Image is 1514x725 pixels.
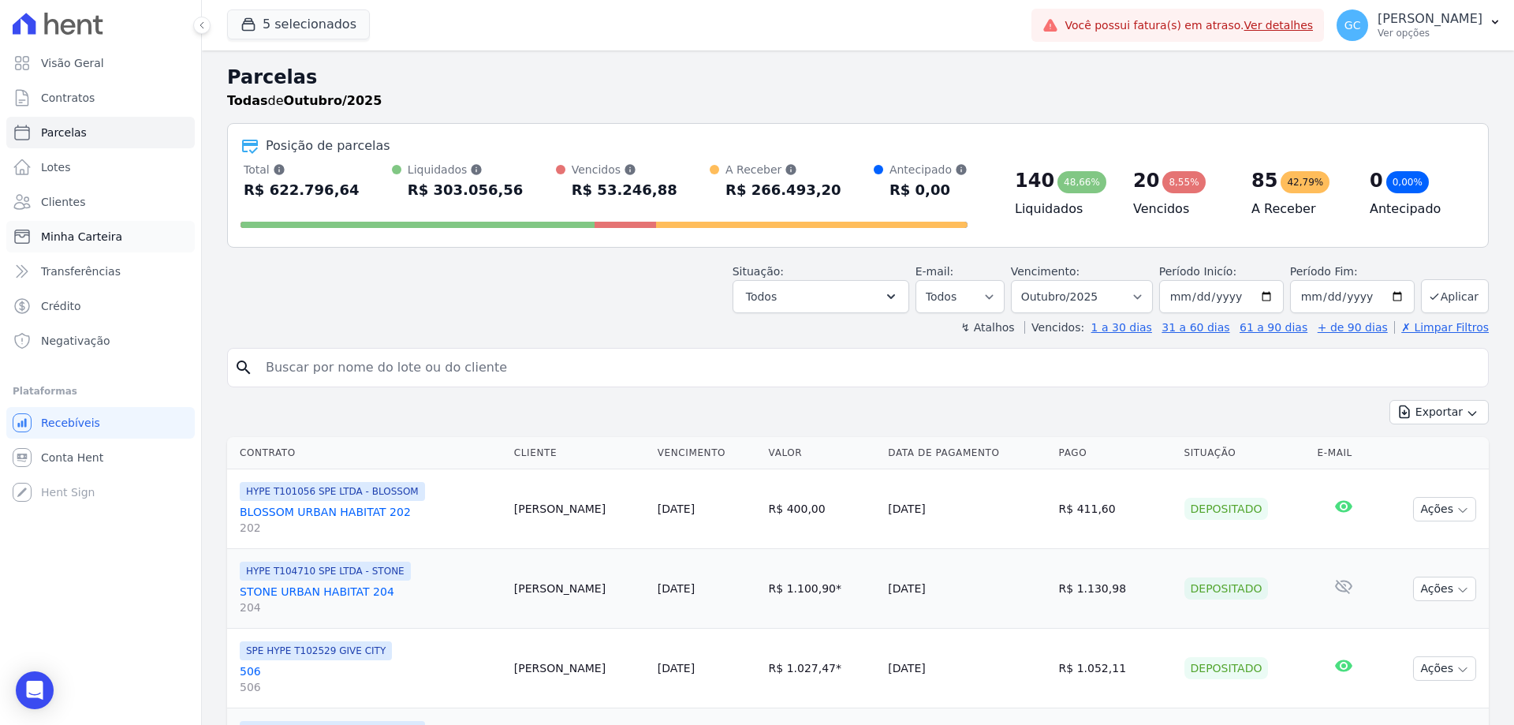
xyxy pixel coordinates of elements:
td: [DATE] [882,469,1052,549]
th: Vencimento [651,437,763,469]
a: [DATE] [658,582,695,595]
div: 0 [1370,168,1383,193]
td: [PERSON_NAME] [508,629,651,708]
button: Exportar [1389,400,1489,424]
div: R$ 0,00 [889,178,968,203]
a: 31 a 60 dias [1162,321,1229,334]
span: Você possui fatura(s) em atraso. [1065,17,1313,34]
span: Lotes [41,159,71,175]
th: Valor [763,437,882,469]
a: 506506 [240,663,502,695]
td: [DATE] [882,549,1052,629]
a: Parcelas [6,117,195,148]
span: 204 [240,600,502,615]
button: Ações [1413,577,1476,601]
th: Data de Pagamento [882,437,1052,469]
a: Recebíveis [6,407,195,439]
td: [PERSON_NAME] [508,549,651,629]
div: 140 [1015,168,1054,193]
a: BLOSSOM URBAN HABITAT 202202 [240,504,502,536]
span: Negativação [41,333,110,349]
div: 8,55% [1162,171,1205,193]
th: Pago [1053,437,1178,469]
span: Contratos [41,90,95,106]
span: Minha Carteira [41,229,122,245]
strong: Todas [227,93,268,108]
div: 85 [1251,168,1277,193]
div: Open Intercom Messenger [16,671,54,709]
div: Plataformas [13,382,188,401]
h4: Liquidados [1015,200,1108,219]
div: Liquidados [408,162,524,178]
p: [PERSON_NAME] [1378,11,1482,27]
span: Recebíveis [41,415,100,431]
div: A Receber [725,162,841,178]
p: Ver opções [1378,27,1482,39]
div: Posição de parcelas [266,136,390,155]
div: Antecipado [889,162,968,178]
a: 1 a 30 dias [1091,321,1152,334]
td: R$ 400,00 [763,469,882,549]
a: Crédito [6,290,195,322]
span: Parcelas [41,125,87,140]
label: Período Fim: [1290,263,1415,280]
td: R$ 1.100,90 [763,549,882,629]
a: Clientes [6,186,195,218]
label: Vencimento: [1011,265,1080,278]
a: Conta Hent [6,442,195,473]
a: ✗ Limpar Filtros [1394,321,1489,334]
a: [DATE] [658,662,695,675]
span: Visão Geral [41,55,104,71]
span: Todos [746,287,777,306]
label: Período Inicío: [1159,265,1236,278]
td: [DATE] [882,629,1052,708]
span: 202 [240,520,502,536]
label: Situação: [733,265,784,278]
div: 42,79% [1281,171,1329,193]
span: Conta Hent [41,450,103,465]
a: Visão Geral [6,47,195,79]
a: Contratos [6,82,195,114]
label: E-mail: [915,265,954,278]
div: Total [244,162,360,178]
a: [DATE] [658,503,695,515]
a: + de 90 dias [1318,321,1388,334]
td: R$ 1.052,11 [1053,629,1178,708]
h2: Parcelas [227,63,1489,92]
label: ↯ Atalhos [960,321,1014,334]
a: Transferências [6,256,195,287]
div: R$ 53.246,88 [572,178,677,203]
td: R$ 411,60 [1053,469,1178,549]
td: R$ 1.130,98 [1053,549,1178,629]
a: 61 a 90 dias [1240,321,1307,334]
a: Minha Carteira [6,221,195,252]
td: R$ 1.027,47 [763,629,882,708]
div: 48,66% [1057,171,1106,193]
th: Situação [1178,437,1311,469]
strong: Outubro/2025 [284,93,382,108]
div: Vencidos [572,162,677,178]
div: Depositado [1184,498,1269,520]
label: Vencidos: [1024,321,1084,334]
td: [PERSON_NAME] [508,469,651,549]
div: 20 [1133,168,1159,193]
button: Todos [733,280,909,313]
th: E-mail [1311,437,1377,469]
button: 5 selecionados [227,9,370,39]
a: STONE URBAN HABITAT 204204 [240,584,502,615]
h4: Antecipado [1370,200,1463,219]
div: Depositado [1184,657,1269,679]
span: HYPE T101056 SPE LTDA - BLOSSOM [240,482,425,501]
span: SPE HYPE T102529 GIVE CITY [240,641,392,660]
input: Buscar por nome do lote ou do cliente [256,352,1482,383]
button: GC [PERSON_NAME] Ver opções [1324,3,1514,47]
div: Depositado [1184,577,1269,600]
div: R$ 303.056,56 [408,178,524,203]
span: Transferências [41,263,121,279]
div: R$ 266.493,20 [725,178,841,203]
h4: A Receber [1251,200,1344,219]
span: GC [1344,20,1361,31]
span: HYPE T104710 SPE LTDA - STONE [240,562,411,581]
button: Aplicar [1421,279,1489,313]
div: 0,00% [1386,171,1429,193]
